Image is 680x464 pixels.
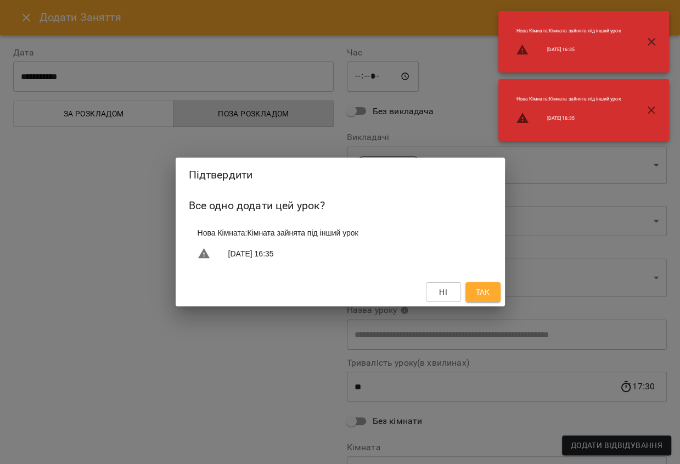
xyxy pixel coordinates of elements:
[507,91,630,107] li: Нова Кімната : Кімната зайнята під інший урок
[507,39,630,61] li: [DATE] 16:35
[439,286,447,299] span: Ні
[426,282,461,302] button: Ні
[507,23,630,39] li: Нова Кімната : Кімната зайнята під інший урок
[189,223,492,243] li: Нова Кімната : Кімната зайнята під інший урок
[189,166,492,183] h2: Підтвердити
[465,282,501,302] button: Так
[507,107,630,129] li: [DATE] 16:35
[189,243,492,265] li: [DATE] 16:35
[189,197,492,214] h6: Все одно додати цей урок?
[475,286,490,299] span: Так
